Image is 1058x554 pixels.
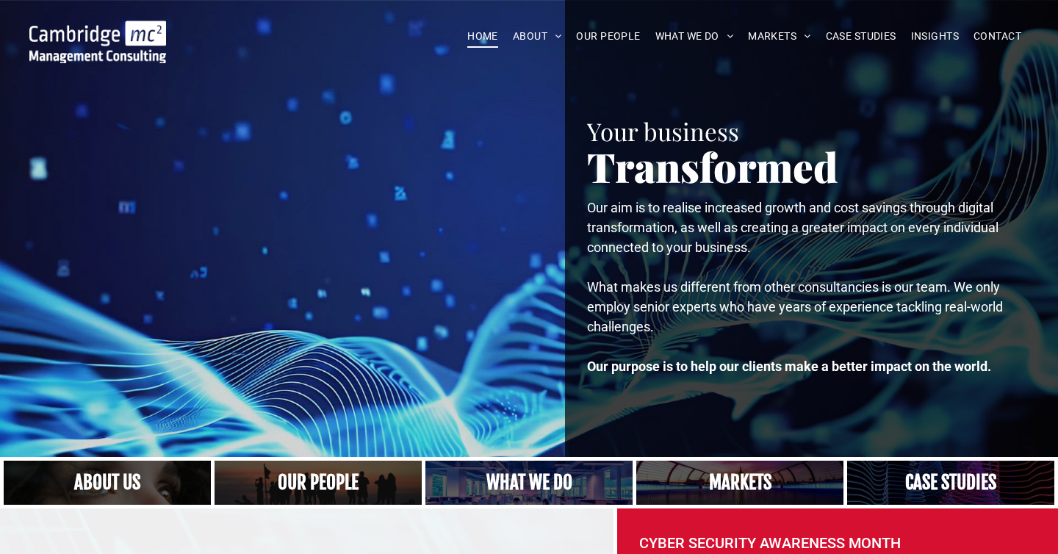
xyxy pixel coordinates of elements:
a: CONTACT [966,25,1029,48]
a: A crowd in silhouette at sunset, on a rise or lookout point [215,461,422,505]
a: Close up of woman's face, centered on her eyes [4,461,211,505]
strong: Our purpose is to help our clients make a better impact on the world. [587,359,991,374]
a: Our Markets | Cambridge Management Consulting [636,461,843,505]
a: Your Business Transformed | Cambridge Management Consulting [29,23,166,38]
a: CASE STUDIES | See an Overview of All Our Case Studies | Cambridge Management Consulting [847,461,1054,505]
a: MARKETS [741,25,818,48]
a: HOME [460,25,505,48]
img: Go to Homepage [29,21,166,63]
span: What makes us different from other consultancies is our team. We only employ senior experts who h... [587,279,1003,334]
span: Our aim is to realise increased growth and cost savings through digital transformation, as well a... [587,200,998,255]
a: OUR PEOPLE [569,25,647,48]
a: WHAT WE DO [648,25,741,48]
a: ABOUT [505,25,569,48]
a: CASE STUDIES [818,25,904,48]
span: Transformed [587,139,838,193]
span: Your business [587,115,739,147]
a: INSIGHTS [904,25,966,48]
font: CYBER SECURITY AWARENESS MONTH [639,534,901,552]
a: A yoga teacher lifting his whole body off the ground in the peacock pose [425,461,633,505]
